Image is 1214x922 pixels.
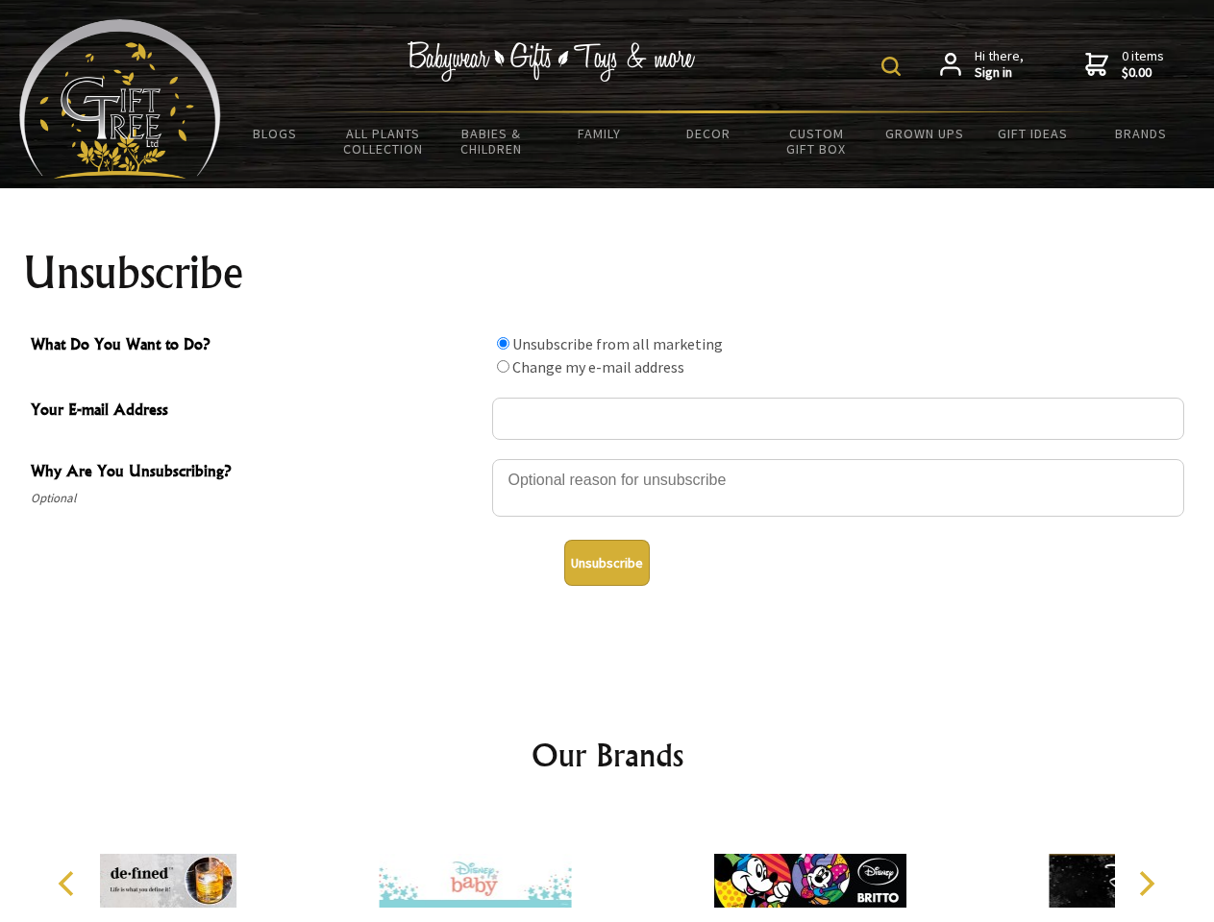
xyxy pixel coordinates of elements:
input: What Do You Want to Do? [497,360,509,373]
a: Gift Ideas [979,113,1087,154]
strong: Sign in [975,64,1024,82]
h2: Our Brands [38,732,1177,778]
img: Babyware - Gifts - Toys and more... [19,19,221,179]
a: Brands [1087,113,1196,154]
label: Change my e-mail address [512,357,684,376]
span: 0 items [1122,47,1164,82]
a: Hi there,Sign in [940,48,1024,82]
a: BLOGS [221,113,330,154]
img: Babywear - Gifts - Toys & more [408,41,696,82]
input: What Do You Want to Do? [497,337,509,350]
button: Next [1125,862,1167,905]
span: Optional [31,487,483,510]
h1: Unsubscribe [23,250,1192,296]
span: Your E-mail Address [31,398,483,425]
textarea: Why Are You Unsubscribing? [492,459,1184,517]
span: Hi there, [975,48,1024,82]
a: Decor [654,113,762,154]
input: Your E-mail Address [492,398,1184,440]
a: 0 items$0.00 [1085,48,1164,82]
span: What Do You Want to Do? [31,332,483,360]
a: Custom Gift Box [762,113,871,169]
button: Unsubscribe [564,540,650,586]
img: product search [881,57,901,76]
a: Babies & Children [437,113,546,169]
span: Why Are You Unsubscribing? [31,459,483,487]
strong: $0.00 [1122,64,1164,82]
a: Family [546,113,655,154]
a: All Plants Collection [330,113,438,169]
a: Grown Ups [870,113,979,154]
button: Previous [48,862,90,905]
label: Unsubscribe from all marketing [512,334,723,353]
